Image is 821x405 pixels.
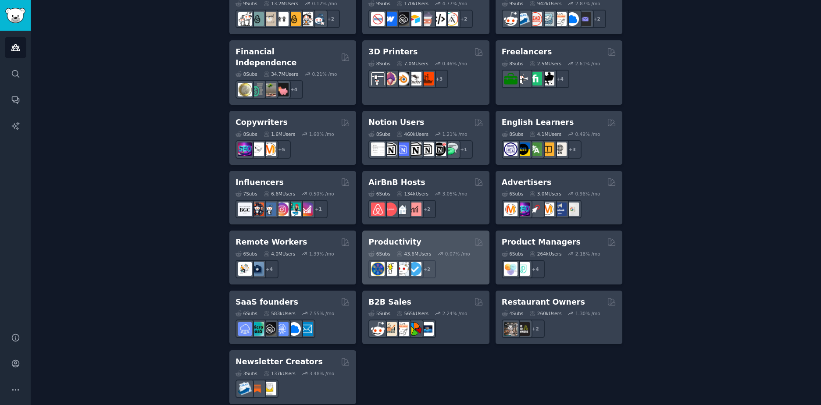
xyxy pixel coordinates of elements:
[309,310,334,316] div: 7.55 % /mo
[575,131,600,137] div: 0.49 % /mo
[371,72,385,85] img: 3Dprinting
[368,251,390,257] div: 6 Sub s
[516,72,530,85] img: freelance_forhire
[5,8,25,23] img: GummySearch logo
[371,322,385,336] img: sales
[445,142,458,156] img: NotionPromote
[309,200,328,218] div: + 1
[516,142,530,156] img: EnglishLearning
[368,310,390,316] div: 5 Sub s
[275,12,289,26] img: toddlers
[432,12,446,26] img: NoCodeMovement
[502,177,552,188] h2: Advertisers
[502,46,552,57] h2: Freelancers
[528,202,542,216] img: PPC
[285,80,303,99] div: + 4
[396,12,409,26] img: NoCodeSaaS
[368,60,390,67] div: 8 Sub s
[263,12,276,26] img: beyondthebump
[408,142,421,156] img: NotionGeeks
[300,322,313,336] img: SaaS_Email_Marketing
[420,322,434,336] img: B_2_B_Selling_Tips
[396,60,428,67] div: 7.0M Users
[502,131,524,137] div: 8 Sub s
[396,262,409,276] img: productivity
[312,0,337,7] div: 0.12 % /mo
[526,260,545,278] div: + 4
[516,322,530,336] img: BarOwners
[541,72,554,85] img: Freelancers
[396,322,409,336] img: b2b_sales
[275,202,289,216] img: InstagramMarketing
[371,262,385,276] img: LifeProTips
[236,177,284,188] h2: Influencers
[396,0,428,7] div: 170k Users
[563,140,582,159] div: + 3
[250,322,264,336] img: microsaas
[588,10,606,28] div: + 2
[553,142,567,156] img: Learn_English
[236,0,257,7] div: 9 Sub s
[529,310,561,316] div: 260k Users
[504,322,518,336] img: restaurantowners
[420,72,434,85] img: FixMyPrint
[418,200,436,218] div: + 2
[250,83,264,96] img: FinancialPlanning
[263,322,276,336] img: NoCodeSaaS
[368,191,390,197] div: 6 Sub s
[300,202,313,216] img: InstagramGrowthTips
[443,310,468,316] div: 2.24 % /mo
[368,0,390,7] div: 9 Sub s
[371,202,385,216] img: airbnb_hosts
[263,202,276,216] img: Instagram
[445,12,458,26] img: Adalo
[312,12,325,26] img: Parents
[432,142,446,156] img: BestNotionTemplates
[368,46,418,57] h2: 3D Printers
[575,251,600,257] div: 2.18 % /mo
[238,83,252,96] img: UKPersonalFinance
[236,131,257,137] div: 8 Sub s
[368,177,425,188] h2: AirBnB Hosts
[528,72,542,85] img: Fiverr
[238,202,252,216] img: BeautyGuruChatter
[541,202,554,216] img: advertising
[502,251,524,257] div: 6 Sub s
[504,202,518,216] img: marketing
[383,72,397,85] img: 3Dmodeling
[236,251,257,257] div: 6 Sub s
[418,260,436,278] div: + 2
[502,60,524,67] div: 8 Sub s
[529,0,561,7] div: 942k Users
[238,322,252,336] img: SaaS
[236,297,298,308] h2: SaaS founders
[551,70,569,88] div: + 4
[236,356,323,367] h2: Newsletter Creators
[275,83,289,96] img: fatFIRE
[578,12,591,26] img: EmailOutreach
[309,251,334,257] div: 1.39 % /mo
[236,191,257,197] div: 7 Sub s
[264,0,298,7] div: 13.2M Users
[442,60,467,67] div: 0.46 % /mo
[272,140,291,159] div: + 5
[236,370,257,377] div: 3 Sub s
[502,0,524,7] div: 9 Sub s
[264,131,296,137] div: 1.6M Users
[236,310,257,316] div: 6 Sub s
[575,60,600,67] div: 2.61 % /mo
[275,322,289,336] img: SaaSSales
[264,71,298,77] div: 34.7M Users
[420,142,434,156] img: AskNotion
[408,72,421,85] img: ender3
[312,71,337,77] div: 0.21 % /mo
[300,12,313,26] img: parentsofmultiples
[264,310,296,316] div: 583k Users
[516,12,530,26] img: Emailmarketing
[383,322,397,336] img: salestechniques
[396,310,428,316] div: 565k Users
[250,12,264,26] img: SingleParents
[309,191,334,197] div: 0.50 % /mo
[396,191,428,197] div: 134k Users
[502,237,581,248] h2: Product Managers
